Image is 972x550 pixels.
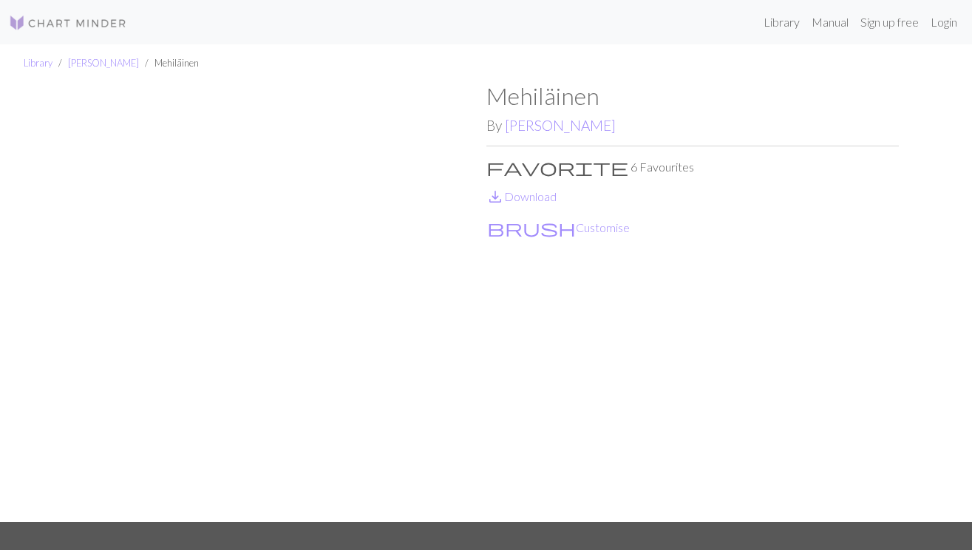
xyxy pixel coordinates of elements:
[68,57,139,69] a: [PERSON_NAME]
[486,189,557,203] a: DownloadDownload
[486,117,899,134] h2: By
[24,57,52,69] a: Library
[758,7,806,37] a: Library
[486,186,504,207] span: save_alt
[806,7,854,37] a: Manual
[487,219,576,237] i: Customise
[486,158,899,176] p: 6 Favourites
[487,217,576,238] span: brush
[74,82,486,522] img: Mehiläinen
[486,157,628,177] span: favorite
[9,14,127,32] img: Logo
[486,218,631,237] button: CustomiseCustomise
[854,7,925,37] a: Sign up free
[486,188,504,206] i: Download
[925,7,963,37] a: Login
[139,56,199,70] li: Mehiläinen
[486,82,899,110] h1: Mehiläinen
[505,117,616,134] a: [PERSON_NAME]
[486,158,628,176] i: Favourite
